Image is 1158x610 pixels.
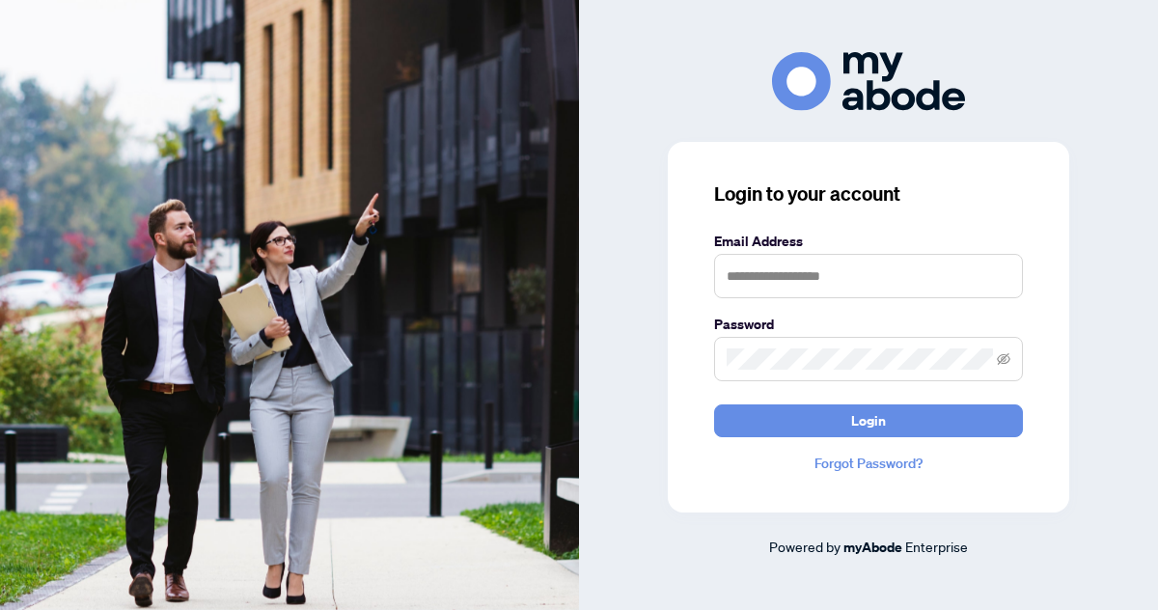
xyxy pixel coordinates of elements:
[714,404,1023,437] button: Login
[772,52,965,111] img: ma-logo
[714,231,1023,252] label: Email Address
[851,405,886,436] span: Login
[997,352,1010,366] span: eye-invisible
[714,314,1023,335] label: Password
[714,180,1023,208] h3: Login to your account
[905,538,968,555] span: Enterprise
[714,453,1023,474] a: Forgot Password?
[843,537,902,558] a: myAbode
[769,538,841,555] span: Powered by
